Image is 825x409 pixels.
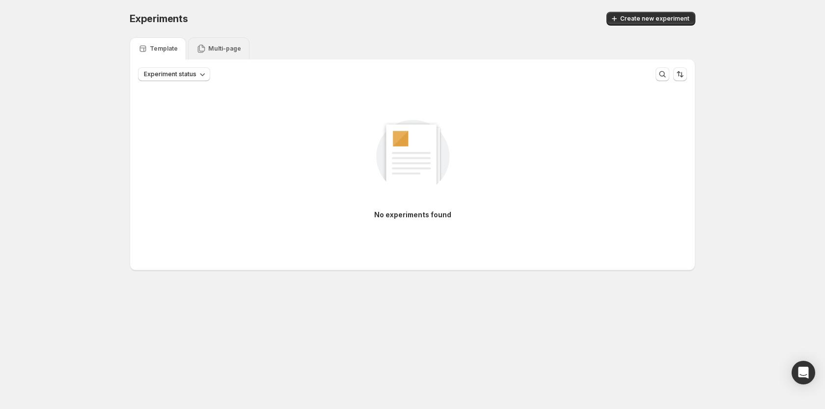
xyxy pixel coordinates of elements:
[606,12,695,26] button: Create new experiment
[144,70,196,78] span: Experiment status
[620,15,689,23] span: Create new experiment
[138,67,210,81] button: Experiment status
[792,361,815,384] div: Open Intercom Messenger
[150,45,178,53] p: Template
[374,210,451,220] p: No experiments found
[673,67,687,81] button: Sort the results
[208,45,241,53] p: Multi-page
[130,13,188,25] span: Experiments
